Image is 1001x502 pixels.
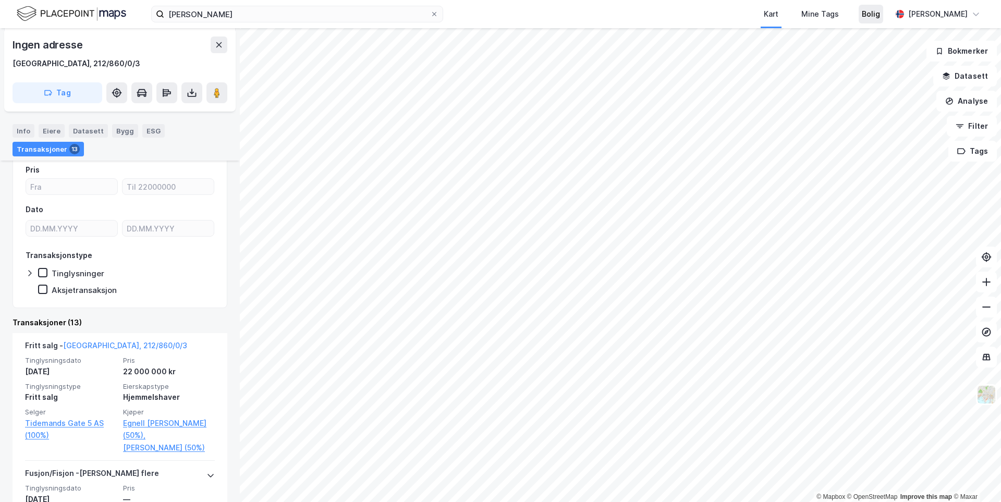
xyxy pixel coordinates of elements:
[933,66,997,87] button: Datasett
[26,221,117,236] input: DD.MM.YYYY
[123,484,215,493] span: Pris
[26,179,117,194] input: Fra
[947,116,997,137] button: Filter
[123,417,215,442] a: Egnell [PERSON_NAME] (50%),
[13,36,84,53] div: Ingen adresse
[26,249,92,262] div: Transaksjonstype
[949,452,1001,502] div: Kontrollprogram for chat
[25,382,117,391] span: Tinglysningstype
[816,493,845,500] a: Mapbox
[926,41,997,62] button: Bokmerker
[847,493,898,500] a: OpenStreetMap
[123,179,214,194] input: Til 22000000
[13,316,227,329] div: Transaksjoner (13)
[123,221,214,236] input: DD.MM.YYYY
[862,8,880,20] div: Bolig
[25,484,117,493] span: Tinglysningsdato
[112,124,138,138] div: Bygg
[52,268,104,278] div: Tinglysninger
[949,452,1001,502] iframe: Chat Widget
[123,382,215,391] span: Eierskapstype
[26,164,40,176] div: Pris
[936,91,997,112] button: Analyse
[123,442,215,454] a: [PERSON_NAME] (50%)
[25,417,117,442] a: Tidemands Gate 5 AS (100%)
[142,124,165,138] div: ESG
[26,203,43,216] div: Dato
[900,493,952,500] a: Improve this map
[13,57,140,70] div: [GEOGRAPHIC_DATA], 212/860/0/3
[123,391,215,403] div: Hjemmelshaver
[13,124,34,138] div: Info
[123,365,215,378] div: 22 000 000 kr
[123,408,215,417] span: Kjøper
[25,365,117,378] div: [DATE]
[69,144,80,154] div: 13
[52,285,117,295] div: Aksjetransaksjon
[39,124,65,138] div: Eiere
[764,8,778,20] div: Kart
[63,341,187,350] a: [GEOGRAPHIC_DATA], 212/860/0/3
[25,356,117,365] span: Tinglysningsdato
[25,339,187,356] div: Fritt salg -
[13,82,102,103] button: Tag
[908,8,968,20] div: [PERSON_NAME]
[17,5,126,23] img: logo.f888ab2527a4732fd821a326f86c7f29.svg
[164,6,430,22] input: Søk på adresse, matrikkel, gårdeiere, leietakere eller personer
[123,356,215,365] span: Pris
[69,124,108,138] div: Datasett
[801,8,839,20] div: Mine Tags
[948,141,997,162] button: Tags
[25,408,117,417] span: Selger
[25,391,117,403] div: Fritt salg
[25,467,159,484] div: Fusjon/Fisjon - [PERSON_NAME] flere
[13,142,84,156] div: Transaksjoner
[976,385,996,405] img: Z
